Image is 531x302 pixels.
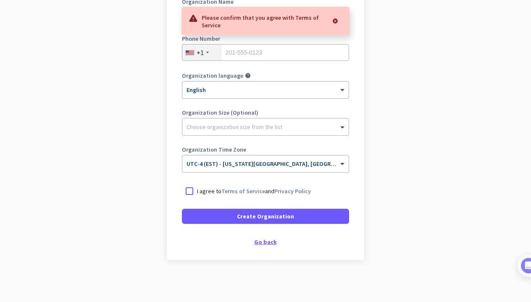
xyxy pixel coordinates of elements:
[202,13,327,29] p: Please confirm that you agree with Terms of Service
[197,48,204,57] div: +1
[237,212,294,221] span: Create Organization
[182,36,349,42] label: Phone Number
[182,147,349,152] label: Organization Time Zone
[182,209,349,224] button: Create Organization
[274,187,311,195] a: Privacy Policy
[197,187,311,195] p: I agree to and
[182,239,349,245] div: Go back
[182,110,349,116] label: Organization Size (Optional)
[182,44,349,61] input: 201-555-0123
[221,187,265,195] a: Terms of Service
[182,73,243,79] label: Organization language
[245,73,251,79] i: help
